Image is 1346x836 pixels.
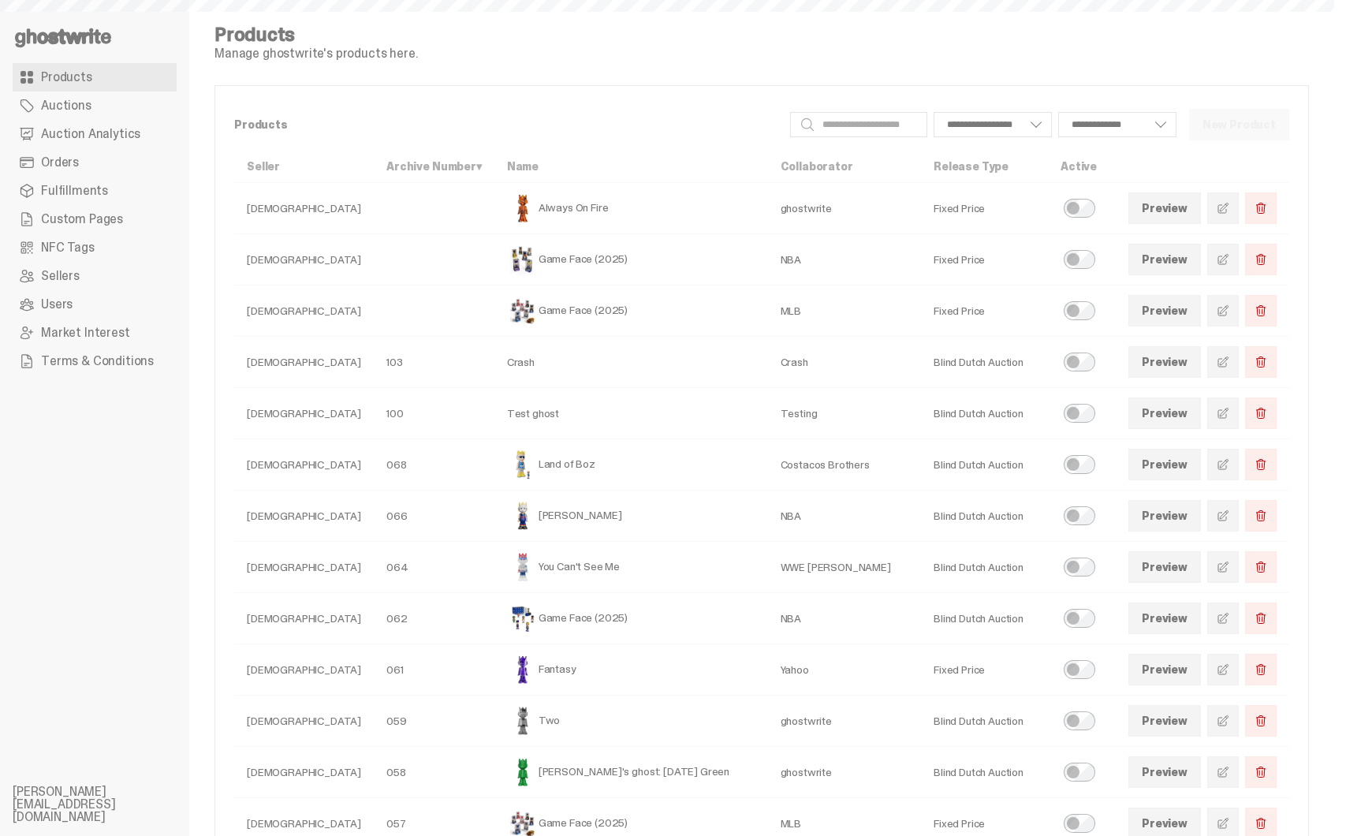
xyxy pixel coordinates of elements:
[13,347,177,375] a: Terms & Conditions
[507,603,539,634] img: Game Face (2025)
[1128,449,1201,480] a: Preview
[13,148,177,177] a: Orders
[13,120,177,148] a: Auction Analytics
[374,491,494,542] td: 066
[494,234,768,286] td: Game Face (2025)
[41,71,92,84] span: Products
[41,270,80,282] span: Sellers
[476,159,482,174] span: ▾
[921,593,1048,644] td: Blind Dutch Auction
[234,644,374,696] td: [DEMOGRAPHIC_DATA]
[1128,397,1201,429] a: Preview
[1245,500,1277,532] button: Delete Product
[1128,654,1201,685] a: Preview
[13,290,177,319] a: Users
[768,183,921,234] td: ghostwrite
[13,786,202,823] li: [PERSON_NAME][EMAIL_ADDRESS][DOMAIN_NAME]
[374,593,494,644] td: 062
[41,355,154,368] span: Terms & Conditions
[1245,756,1277,788] button: Delete Product
[921,388,1048,439] td: Blind Dutch Auction
[921,234,1048,286] td: Fixed Price
[921,286,1048,337] td: Fixed Price
[768,696,921,747] td: ghostwrite
[921,747,1048,798] td: Blind Dutch Auction
[507,244,539,275] img: Game Face (2025)
[1245,244,1277,275] button: Delete Product
[41,241,95,254] span: NFC Tags
[13,91,177,120] a: Auctions
[1245,449,1277,480] button: Delete Product
[41,185,108,197] span: Fulfillments
[507,295,539,327] img: Game Face (2025)
[234,183,374,234] td: [DEMOGRAPHIC_DATA]
[1128,500,1201,532] a: Preview
[494,696,768,747] td: Two
[494,286,768,337] td: Game Face (2025)
[1128,603,1201,634] a: Preview
[234,337,374,388] td: [DEMOGRAPHIC_DATA]
[234,747,374,798] td: [DEMOGRAPHIC_DATA]
[234,439,374,491] td: [DEMOGRAPHIC_DATA]
[921,491,1048,542] td: Blind Dutch Auction
[374,439,494,491] td: 068
[374,542,494,593] td: 064
[921,542,1048,593] td: Blind Dutch Auction
[1128,244,1201,275] a: Preview
[234,119,777,130] p: Products
[41,99,91,112] span: Auctions
[234,593,374,644] td: [DEMOGRAPHIC_DATA]
[13,177,177,205] a: Fulfillments
[494,183,768,234] td: Always On Fire
[374,696,494,747] td: 059
[1128,705,1201,737] a: Preview
[1128,346,1201,378] a: Preview
[234,388,374,439] td: [DEMOGRAPHIC_DATA]
[507,551,539,583] img: You Can't See Me
[1245,603,1277,634] button: Delete Product
[234,151,374,183] th: Seller
[921,337,1048,388] td: Blind Dutch Auction
[374,644,494,696] td: 061
[768,286,921,337] td: MLB
[386,159,482,174] a: Archive Number▾
[768,234,921,286] td: NBA
[1245,705,1277,737] button: Delete Product
[1245,346,1277,378] button: Delete Product
[1061,159,1097,174] a: Active
[921,696,1048,747] td: Blind Dutch Auction
[768,593,921,644] td: NBA
[507,705,539,737] img: Two
[494,644,768,696] td: Fantasy
[494,593,768,644] td: Game Face (2025)
[494,491,768,542] td: [PERSON_NAME]
[768,542,921,593] td: WWE [PERSON_NAME]
[374,337,494,388] td: 103
[768,491,921,542] td: NBA
[1128,192,1201,224] a: Preview
[921,183,1048,234] td: Fixed Price
[1128,295,1201,327] a: Preview
[494,151,768,183] th: Name
[768,337,921,388] td: Crash
[234,491,374,542] td: [DEMOGRAPHIC_DATA]
[1245,397,1277,429] button: Delete Product
[374,747,494,798] td: 058
[921,439,1048,491] td: Blind Dutch Auction
[214,25,418,44] h4: Products
[41,156,79,169] span: Orders
[41,327,130,339] span: Market Interest
[41,213,123,226] span: Custom Pages
[13,319,177,347] a: Market Interest
[494,747,768,798] td: [PERSON_NAME]'s ghost: [DATE] Green
[507,449,539,480] img: Land of Boz
[214,47,418,60] p: Manage ghostwrite's products here.
[507,192,539,224] img: Always On Fire
[41,128,140,140] span: Auction Analytics
[768,388,921,439] td: Testing
[234,696,374,747] td: [DEMOGRAPHIC_DATA]
[234,286,374,337] td: [DEMOGRAPHIC_DATA]
[507,756,539,788] img: Schrödinger's ghost: Sunday Green
[768,644,921,696] td: Yahoo
[507,654,539,685] img: Fantasy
